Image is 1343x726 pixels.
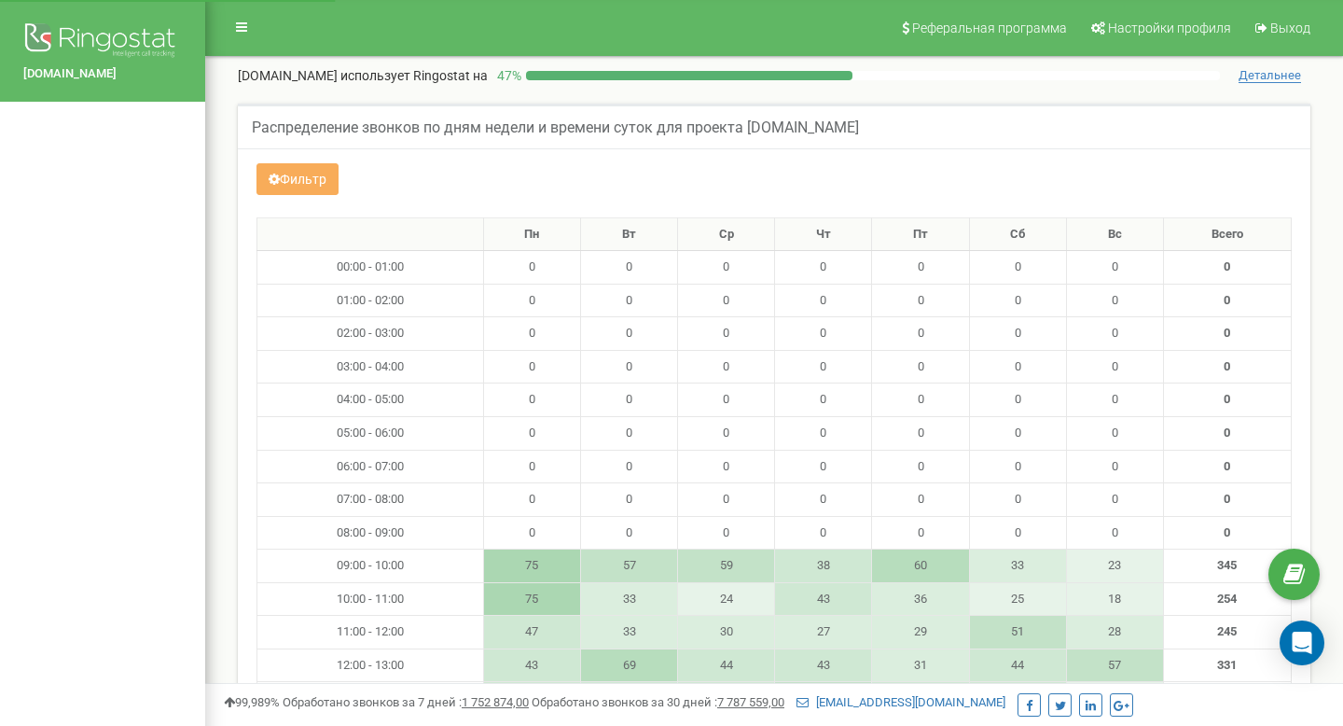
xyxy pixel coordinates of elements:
span: Настройки профиля [1108,21,1231,35]
strong: 0 [1224,492,1230,506]
td: 0 [678,416,775,450]
td: 0 [872,284,969,317]
strong: 0 [1224,359,1230,373]
td: 0 [872,384,969,417]
td: 0 [775,450,872,483]
th: Вт [580,217,677,251]
td: 27 [775,616,872,649]
td: 58 [775,682,872,716]
th: Чт [775,217,872,251]
td: 38 [969,682,1066,716]
td: 0 [775,516,872,550]
td: 43 [775,649,872,682]
td: 0 [1066,251,1163,285]
td: 0 [580,350,677,384]
td: 46 [678,682,775,716]
td: 0 [678,251,775,285]
td: 23 [1066,550,1163,583]
strong: 0 [1224,459,1230,473]
div: Open Intercom Messenger [1280,621,1324,665]
td: 33 [580,582,677,616]
td: 0 [483,350,580,384]
td: 0 [775,284,872,317]
td: 13:00 - 14:00 [257,682,484,716]
span: Обработано звонков за 7 дней : [283,695,529,709]
td: 0 [775,251,872,285]
td: 0 [775,384,872,417]
td: 0 [969,317,1066,351]
td: 0 [872,450,969,483]
h5: Распределение звонков по дням недели и времени суток для проекта [DOMAIN_NAME] [252,119,859,136]
span: Детальнее [1239,68,1301,83]
td: 0 [1066,384,1163,417]
p: [DOMAIN_NAME] [238,66,488,85]
td: 0 [678,516,775,550]
td: 57 [1066,649,1163,682]
p: 47 % [488,66,526,85]
td: 09:00 - 10:00 [257,550,484,583]
td: 07:00 - 08:00 [257,483,484,517]
td: 0 [678,384,775,417]
td: 33 [580,616,677,649]
td: 33 [969,550,1066,583]
td: 25 [969,582,1066,616]
td: 0 [1066,350,1163,384]
td: 0 [969,450,1066,483]
td: 0 [872,317,969,351]
td: 0 [483,384,580,417]
td: 0 [580,317,677,351]
strong: 0 [1224,525,1230,539]
td: 0 [969,350,1066,384]
td: 0 [969,483,1066,517]
td: 0 [969,284,1066,317]
td: 0 [1066,483,1163,517]
td: 57 [580,550,677,583]
td: 0 [872,416,969,450]
a: [EMAIL_ADDRESS][DOMAIN_NAME] [796,695,1005,709]
td: 69 [580,649,677,682]
u: 7 787 559,00 [717,695,784,709]
strong: 331 [1217,658,1237,672]
td: 0 [872,516,969,550]
strong: 245 [1217,624,1237,638]
td: 43 [483,649,580,682]
th: Вс [1066,217,1163,251]
td: 59 [678,550,775,583]
td: 0 [1066,317,1163,351]
td: 60 [872,550,969,583]
td: 00:00 - 01:00 [257,251,484,285]
strong: 0 [1224,392,1230,406]
td: 0 [969,516,1066,550]
td: 0 [483,284,580,317]
td: 31 [872,649,969,682]
td: 0 [580,384,677,417]
td: 44 [969,649,1066,682]
td: 0 [580,416,677,450]
th: Ср [678,217,775,251]
th: Пт [872,217,969,251]
strong: 345 [1217,558,1237,572]
td: 0 [678,317,775,351]
td: 36 [872,582,969,616]
td: 11:00 - 12:00 [257,616,484,649]
td: 48 [580,682,677,716]
button: Фильтр [256,163,339,195]
td: 0 [483,450,580,483]
td: 29 [872,616,969,649]
td: 0 [775,483,872,517]
td: 0 [483,416,580,450]
th: Сб [969,217,1066,251]
td: 0 [1066,450,1163,483]
td: 0 [678,450,775,483]
td: 0 [775,350,872,384]
img: Ringostat logo [23,19,182,65]
th: Пн [483,217,580,251]
td: 04:00 - 05:00 [257,384,484,417]
th: Всего [1163,217,1291,251]
strong: 254 [1217,592,1237,606]
td: 0 [678,284,775,317]
td: 0 [580,450,677,483]
td: 0 [1066,416,1163,450]
td: 38 [775,550,872,583]
td: 0 [969,384,1066,417]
